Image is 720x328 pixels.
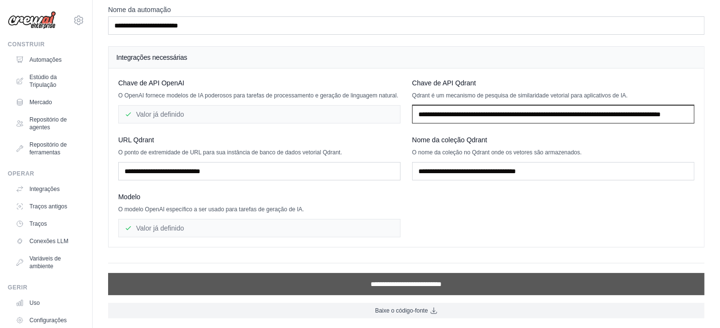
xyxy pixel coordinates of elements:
font: Estúdio da Tripulação [29,73,81,89]
h4: Integrações necessárias [116,53,696,62]
a: Uso [12,295,84,311]
a: Estúdio da Tripulação [12,69,84,93]
p: O ponto de extremidade de URL para sua instância de banco de dados vetorial Qdrant. [118,149,401,156]
a: Traços antigos [12,199,84,214]
img: Logotipo [8,11,56,29]
a: Traços [12,216,84,232]
a: Mercado [12,95,84,110]
a: Automações [12,52,84,68]
a: Repositório de ferramentas [12,137,84,160]
font: Mercado [29,98,52,106]
font: Repositório de ferramentas [29,141,81,156]
font: Repositório de agentes [29,116,81,131]
div: Operar [8,170,84,178]
font: Uso [29,299,40,307]
p: O modelo OpenAI específico a ser usado para tarefas de geração de IA. [118,205,401,213]
span: Chave de API OpenAI [118,78,184,88]
p: O OpenAI fornece modelos de IA poderosos para tarefas de processamento e geração de linguagem nat... [118,92,401,99]
span: Nome da coleção Qdrant [412,135,487,145]
a: Conexões LLM [12,233,84,249]
div: Gerir [8,284,84,291]
label: Nome da automação [108,5,705,14]
font: Traços antigos [29,203,67,210]
span: URL Qdrant [118,135,154,145]
font: Variáveis de ambiente [29,255,81,270]
p: Qdrant é um mecanismo de pesquisa de similaridade vetorial para aplicativos de IA. [412,92,694,99]
font: Conexões LLM [29,237,69,245]
font: Integrações [29,185,60,193]
span: Chave de API Qdrant [412,78,476,88]
a: Integrações [12,181,84,197]
font: Configurações [29,316,67,324]
a: Repositório de agentes [12,112,84,135]
font: Traços [29,220,47,228]
font: Valor já definido [136,109,184,119]
a: Baixe o código-fonte [108,303,705,318]
font: Automações [29,56,62,64]
p: O nome da coleção no Qdrant onde os vetores são armazenados. [412,149,694,156]
span: Baixe o código-fonte [375,307,428,314]
font: Valor já definido [136,223,184,233]
a: Variáveis de ambiente [12,251,84,274]
div: Construir [8,41,84,48]
a: Configurações [12,313,84,328]
span: Modelo [118,192,140,202]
